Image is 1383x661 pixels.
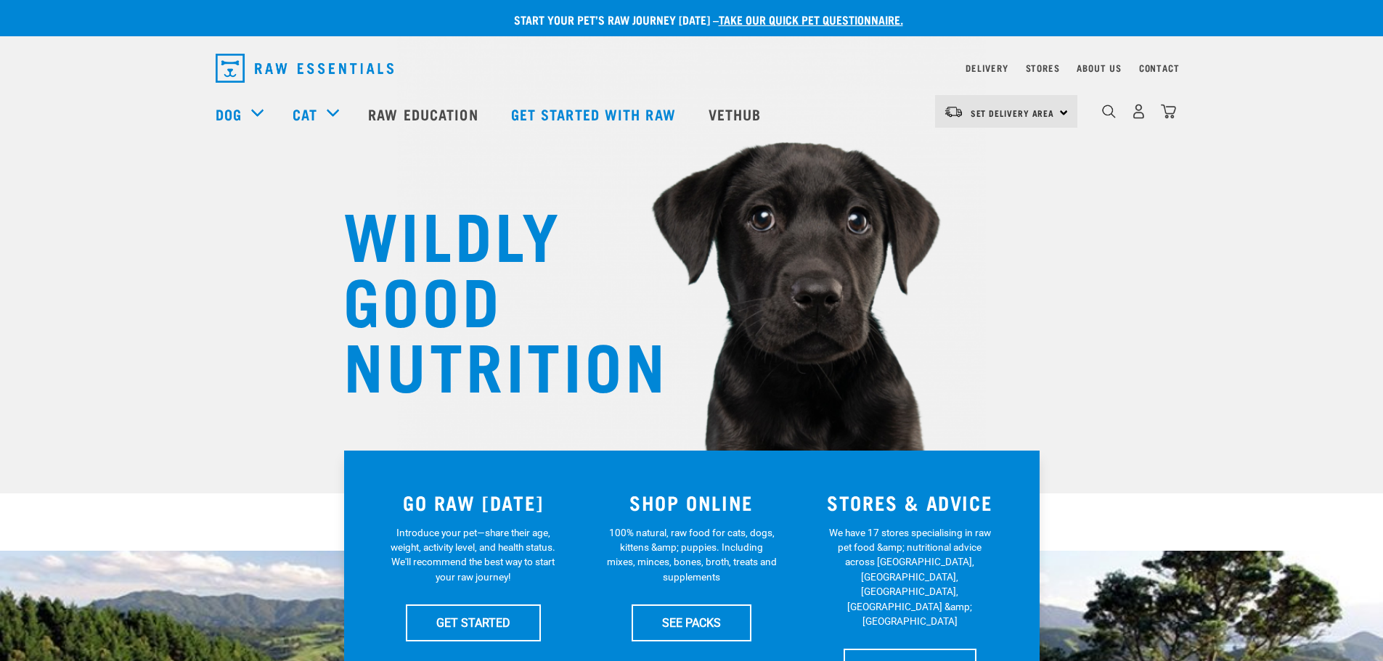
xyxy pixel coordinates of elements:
[1077,65,1121,70] a: About Us
[632,604,751,641] a: SEE PACKS
[606,525,777,585] p: 100% natural, raw food for cats, dogs, kittens &amp; puppies. Including mixes, minces, bones, bro...
[1161,104,1176,119] img: home-icon@2x.png
[1139,65,1180,70] a: Contact
[216,54,393,83] img: Raw Essentials Logo
[354,85,496,143] a: Raw Education
[719,16,903,22] a: take our quick pet questionnaire.
[966,65,1008,70] a: Delivery
[497,85,694,143] a: Get started with Raw
[1131,104,1146,119] img: user.png
[591,491,792,514] h3: SHOP ONLINE
[971,110,1055,115] span: Set Delivery Area
[944,105,963,118] img: van-moving.png
[406,604,541,641] a: GET STARTED
[343,200,634,395] h1: WILDLY GOOD NUTRITION
[825,525,995,629] p: We have 17 stores specialising in raw pet food &amp; nutritional advice across [GEOGRAPHIC_DATA],...
[388,525,558,585] p: Introduce your pet—share their age, weight, activity level, and health status. We'll recommend th...
[1026,65,1060,70] a: Stores
[204,48,1180,89] nav: dropdown navigation
[809,491,1011,514] h3: STORES & ADVICE
[694,85,780,143] a: Vethub
[293,103,317,125] a: Cat
[1102,104,1116,118] img: home-icon-1@2x.png
[216,103,242,125] a: Dog
[373,491,574,514] h3: GO RAW [DATE]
